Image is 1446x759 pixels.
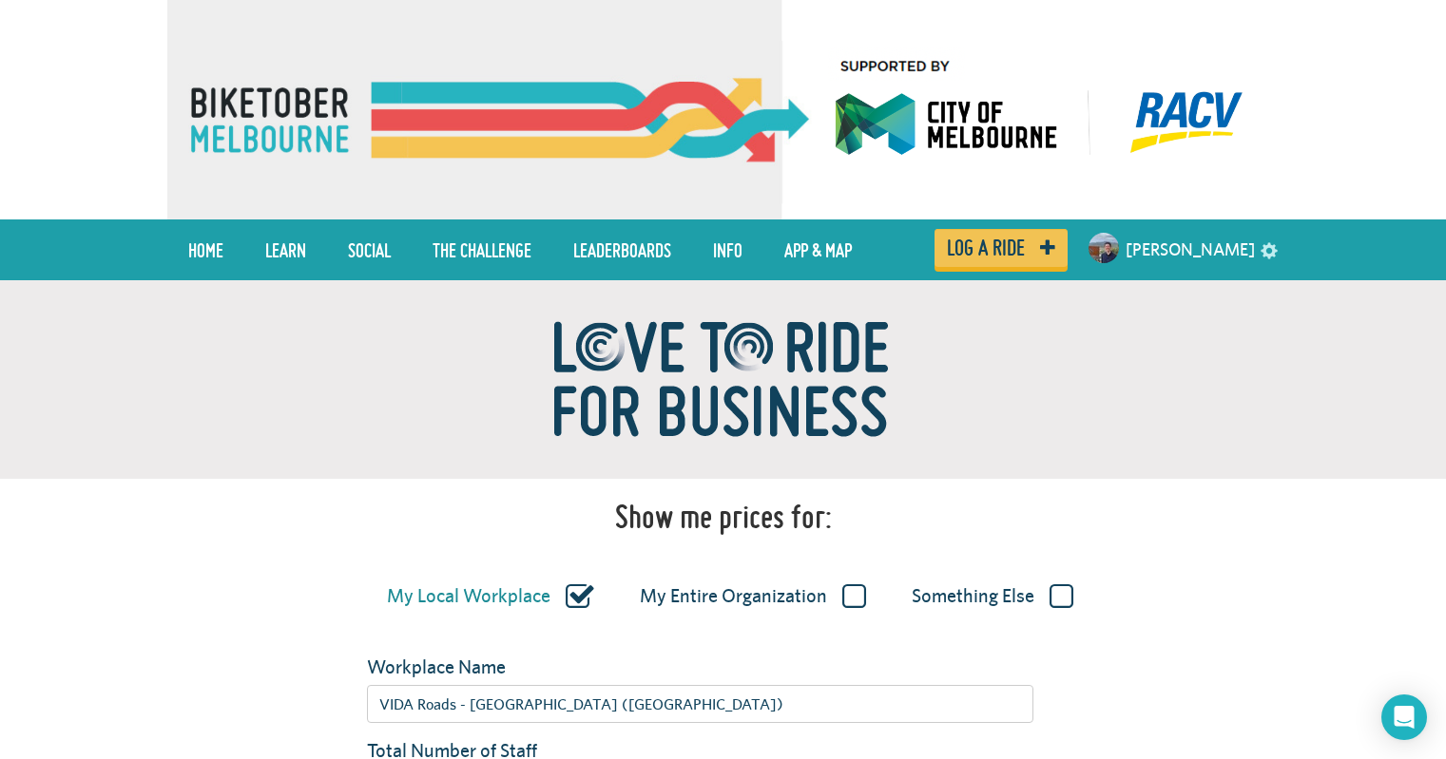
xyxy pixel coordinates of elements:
[640,584,866,609] label: My Entire Organization
[1089,233,1119,263] img: Small navigation user avatar
[912,584,1073,609] label: Something Else
[1261,240,1278,258] a: settings drop down toggle
[699,226,757,274] a: Info
[770,226,866,274] a: App & Map
[353,654,585,681] label: Workplace Name
[251,226,320,274] a: LEARN
[935,229,1068,267] a: Log a ride
[486,280,961,479] img: ltr_for_biz-e6001c5fe4d5a622ce57f6846a52a92b55b8f49da94d543b329e0189dcabf444.png
[387,584,594,609] label: My Local Workplace
[615,498,832,536] h1: Show me prices for:
[418,226,546,274] a: The Challenge
[1381,694,1427,740] div: Open Intercom Messenger
[334,226,405,274] a: Social
[559,226,685,274] a: Leaderboards
[1126,227,1255,273] a: [PERSON_NAME]
[947,239,1025,256] span: Log a ride
[174,226,238,274] a: Home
